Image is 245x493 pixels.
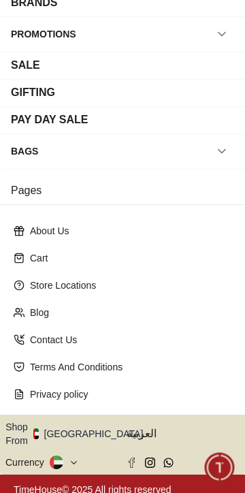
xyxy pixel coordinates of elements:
[205,453,235,483] div: Chat Widget
[145,458,155,468] a: Instagram
[11,84,55,101] div: GIFTING
[127,420,240,447] button: العربية
[5,420,153,447] button: Shop From[GEOGRAPHIC_DATA]
[11,139,38,163] div: BAGS
[30,387,226,401] p: Privacy policy
[11,57,40,74] div: SALE
[30,306,226,319] p: Blog
[127,458,137,468] a: Facebook
[30,224,226,238] p: About Us
[30,360,226,374] p: Terms And Conditions
[163,458,174,468] a: Whatsapp
[11,22,76,46] div: PROMOTIONS
[11,112,88,128] div: PAY DAY SALE
[5,456,50,469] div: Currency
[33,428,39,439] img: United Arab Emirates
[30,279,226,292] p: Store Locations
[30,251,226,265] p: Cart
[127,426,240,442] span: العربية
[30,333,226,347] p: Contact Us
